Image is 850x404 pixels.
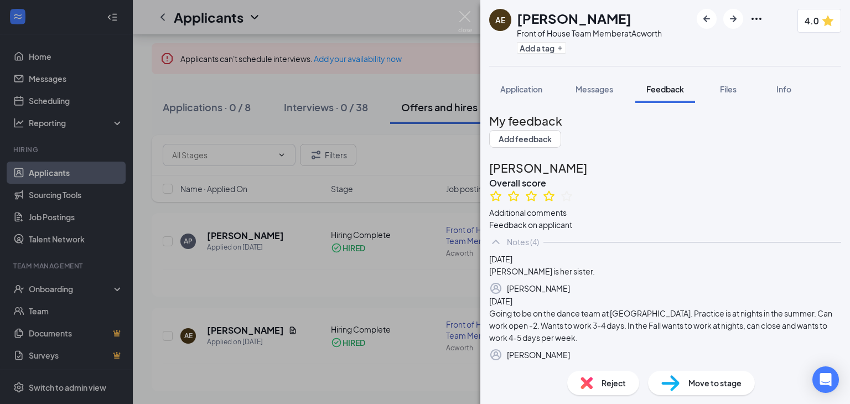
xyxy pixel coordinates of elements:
[495,14,505,25] div: AE
[489,189,502,203] svg: StarBorder
[557,45,563,51] svg: Plus
[489,348,502,361] svg: Profile
[517,42,566,54] button: PlusAdd a tag
[720,84,737,94] span: Files
[517,28,662,39] div: Front of House Team Member at Acworth
[723,9,743,29] button: ArrowRight
[576,84,613,94] span: Messages
[646,84,684,94] span: Feedback
[517,9,631,28] h1: [PERSON_NAME]
[489,282,502,295] svg: Profile
[489,235,502,248] svg: ChevronUp
[489,112,841,130] h2: My feedback
[507,236,539,247] div: Notes (4)
[697,9,717,29] button: ArrowLeftNew
[560,189,573,203] svg: StarBorder
[542,189,556,203] svg: StarBorder
[489,159,841,177] h2: [PERSON_NAME]
[500,84,542,94] span: Application
[489,265,841,277] div: [PERSON_NAME] is her sister.
[507,349,570,361] div: [PERSON_NAME]
[507,189,520,203] svg: StarBorder
[805,14,819,28] span: 4.0
[812,366,839,393] div: Open Intercom Messenger
[750,12,763,25] svg: Ellipses
[489,177,841,189] h3: Overall score
[507,282,570,294] div: [PERSON_NAME]
[489,219,572,231] div: Feedback on applicant
[489,130,561,148] button: Add feedback
[489,307,841,344] div: Going to be on the dance team at [GEOGRAPHIC_DATA]. Practice is at nights in the summer. Can work...
[489,206,567,219] span: Additional comments
[776,84,791,94] span: Info
[489,254,512,264] span: [DATE]
[525,189,538,203] svg: StarBorder
[727,12,740,25] svg: ArrowRight
[489,296,512,306] span: [DATE]
[700,12,713,25] svg: ArrowLeftNew
[688,377,742,389] span: Move to stage
[602,377,626,389] span: Reject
